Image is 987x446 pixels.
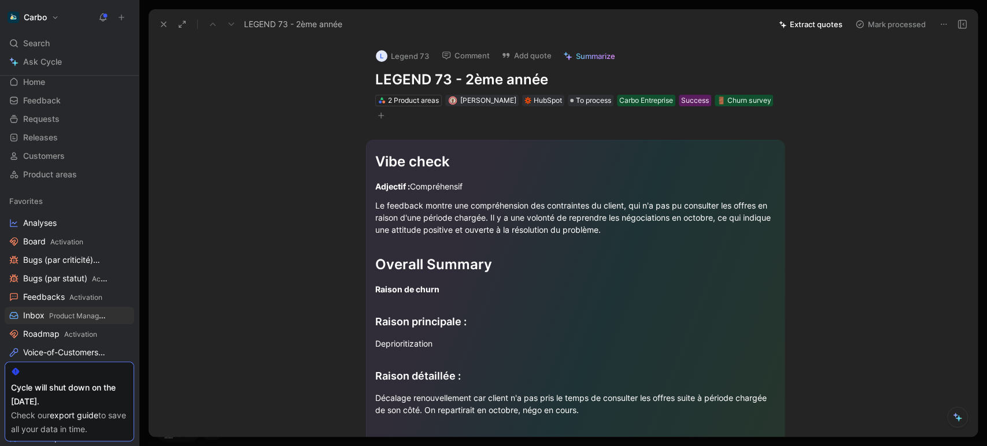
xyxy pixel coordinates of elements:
span: Bugs (par statut) [23,273,108,285]
a: Requests [5,110,134,128]
div: 2 Product areas [388,95,439,106]
span: Product Management [49,311,119,320]
div: Vibe check [375,151,775,172]
h1: LEGEND 73 - 2ème année [375,70,775,89]
span: Favorites [9,195,43,207]
div: Success [681,95,709,106]
span: Inbox [23,310,107,322]
button: LLegend 73 [371,47,434,65]
span: Ask Cycle [23,55,62,69]
span: LEGEND 73 - 2ème année [244,17,342,31]
a: Voice-of-CustomersProduct Management [5,344,134,361]
span: Bugs (par criticité) [23,254,109,266]
button: Mark processed [850,16,931,32]
div: Raison détaillée : [375,368,775,384]
span: Voice-of-Customers [23,347,114,359]
a: Ask Cycle [5,53,134,70]
div: 🚪 Churn survey [717,95,771,106]
span: Activation [92,274,125,283]
div: Overall Summary [375,254,775,275]
span: Summarize [576,51,615,61]
span: [PERSON_NAME] [460,96,516,105]
div: HubSpot [534,95,562,106]
strong: Raison de churn [375,284,439,294]
div: Deprioritization [375,337,775,350]
h1: Carbo [24,12,47,23]
span: Roadmap [23,328,97,340]
span: Home [23,76,45,88]
span: Releases [23,132,58,143]
span: Product areas [23,169,77,180]
span: Activation [50,237,83,246]
a: Bugs (par statut)Activation [5,270,134,287]
a: Product areas [5,166,134,183]
div: Compréhensif [375,180,775,192]
div: Cycle will shut down on the [DATE]. [11,381,128,408]
a: Analyses [5,214,134,232]
button: Extract quotes [774,16,848,32]
a: BoardActivation [5,233,134,250]
button: Summarize [558,48,620,64]
span: Customers [23,150,65,162]
div: Carbo Entreprise [619,95,673,106]
div: Raison principale : [375,314,775,329]
a: RoadmapActivation [5,325,134,343]
button: Add quote [496,47,557,64]
div: Search [5,35,134,52]
span: Feedbacks [23,291,102,303]
span: Activation [69,293,102,302]
a: InboxProduct Management [5,307,134,324]
span: Board [23,236,83,248]
strong: Adjectif : [375,181,410,191]
div: Le feedback montre une compréhension des contraintes du client, qui n'a pas pu consulter les offr... [375,199,775,236]
span: Analyses [23,217,57,229]
div: Favorites [5,192,134,210]
div: Décalage renouvellement car client n'a pas pris le temps de consulter les offres suite à période ... [375,392,775,416]
span: Feedback [23,95,61,106]
div: To process [568,95,613,106]
a: Releases [5,129,134,146]
span: Requests [23,113,60,125]
button: Comment [437,47,495,64]
div: L [376,50,387,62]
a: FeedbacksActivation [5,288,134,306]
div: Check our to save all your data in time. [11,408,128,436]
a: Customers [5,147,134,165]
span: Search [23,36,50,50]
img: Carbo [8,12,19,23]
a: export guide [50,410,98,420]
a: Home [5,73,134,91]
button: CarboCarbo [5,9,62,25]
span: Activation [64,330,97,339]
span: To process [576,95,611,106]
img: avatar [450,97,456,103]
a: Feedback [5,92,134,109]
a: Bugs (par criticité)Activation [5,251,134,269]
